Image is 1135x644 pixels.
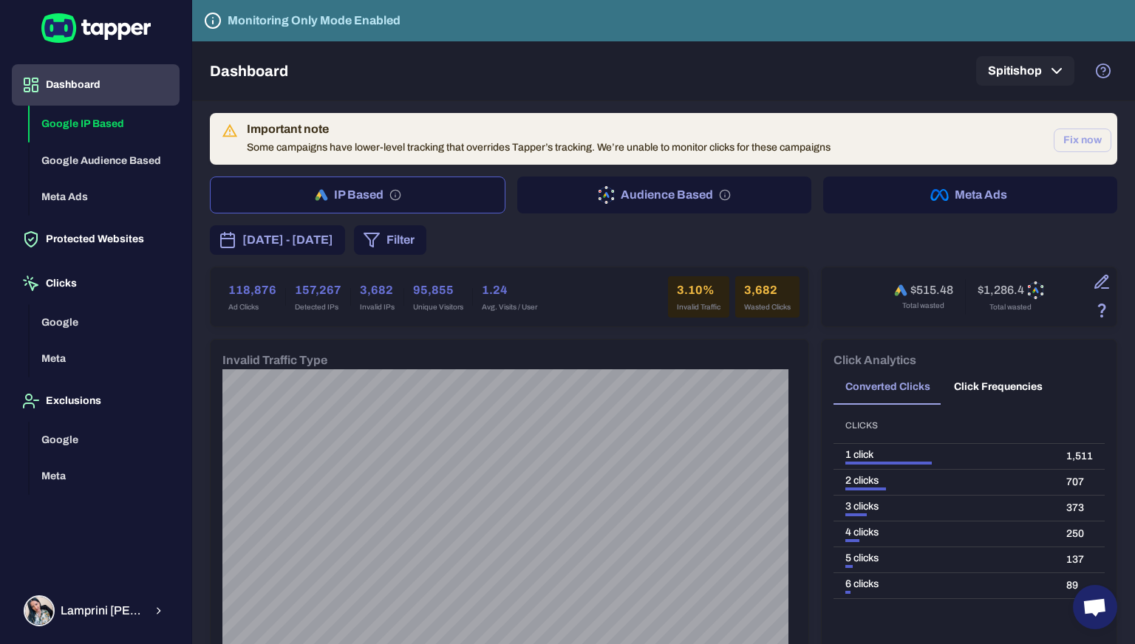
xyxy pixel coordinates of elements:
[247,122,831,137] div: Important note
[1054,547,1105,573] td: 137
[30,153,180,165] a: Google Audience Based
[1054,496,1105,521] td: 373
[12,276,180,289] a: Clicks
[295,281,341,299] h6: 157,267
[12,394,180,406] a: Exclusions
[1054,129,1111,152] button: Fix now
[30,190,180,202] a: Meta Ads
[242,231,333,249] span: [DATE] - [DATE]
[845,552,1043,565] div: 5 clicks
[989,302,1032,312] span: Total wasted
[1073,585,1117,629] div: Ανοιχτή συνομιλία
[30,469,180,482] a: Meta
[845,578,1043,591] div: 6 clicks
[30,458,180,495] button: Meta
[834,352,916,369] h6: Click Analytics
[12,232,180,244] a: Protected Websites
[210,62,288,80] h5: Dashboard
[976,56,1074,86] button: Spitishop
[25,597,53,625] img: Lamprini Reppa
[744,302,791,312] span: Wasted Clicks
[845,526,1043,539] div: 4 clicks
[677,281,720,299] h6: 3.10%
[228,12,401,30] h6: Monitoring Only Mode Enabled
[1054,573,1105,599] td: 89
[12,78,180,90] a: Dashboard
[517,177,811,213] button: Audience Based
[834,408,1054,444] th: Clicks
[30,432,180,445] a: Google
[360,281,395,299] h6: 3,682
[204,12,222,30] svg: Tapper is not blocking any fraudulent activity for this domain
[1054,470,1105,496] td: 707
[61,603,144,618] span: Lamprini [PERSON_NAME]
[482,281,537,299] h6: 1.24
[12,64,180,106] button: Dashboard
[30,422,180,459] button: Google
[823,177,1117,213] button: Meta Ads
[845,500,1043,513] div: 3 clicks
[719,189,731,201] svg: Audience based: Search, Display, Shopping, Video Performance Max, Demand Generation
[30,179,180,216] button: Meta Ads
[834,369,942,405] button: Converted Clicks
[389,189,401,201] svg: IP based: Search, Display, and Shopping.
[845,448,1043,462] div: 1 click
[845,474,1043,487] div: 2 clicks
[30,352,180,364] a: Meta
[1054,521,1105,547] td: 250
[12,219,180,260] button: Protected Websites
[228,281,276,299] h6: 118,876
[30,340,180,377] button: Meta
[30,117,180,129] a: Google IP Based
[360,302,395,312] span: Invalid IPs
[30,315,180,327] a: Google
[30,304,180,341] button: Google
[978,283,1024,298] h6: $1,286.4
[942,369,1054,405] button: Click Frequencies
[677,302,720,312] span: Invalid Traffic
[413,302,463,312] span: Unique Visitors
[902,301,944,311] span: Total wasted
[30,143,180,179] button: Google Audience Based
[12,589,180,632] button: Lamprini ReppaLamprini [PERSON_NAME]
[12,380,180,422] button: Exclusions
[247,117,831,160] div: Some campaigns have lower-level tracking that overrides Tapper’s tracking. We’re unable to monito...
[228,302,276,312] span: Ad Clicks
[910,283,953,298] h6: $515.48
[1089,298,1114,323] button: Estimation based on the quantity of invalid click x cost-per-click.
[210,225,345,255] button: [DATE] - [DATE]
[354,225,426,255] button: Filter
[222,352,327,369] h6: Invalid Traffic Type
[295,302,341,312] span: Detected IPs
[12,263,180,304] button: Clicks
[30,106,180,143] button: Google IP Based
[1054,444,1105,470] td: 1,511
[210,177,505,213] button: IP Based
[482,302,537,312] span: Avg. Visits / User
[413,281,463,299] h6: 95,855
[744,281,791,299] h6: 3,682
